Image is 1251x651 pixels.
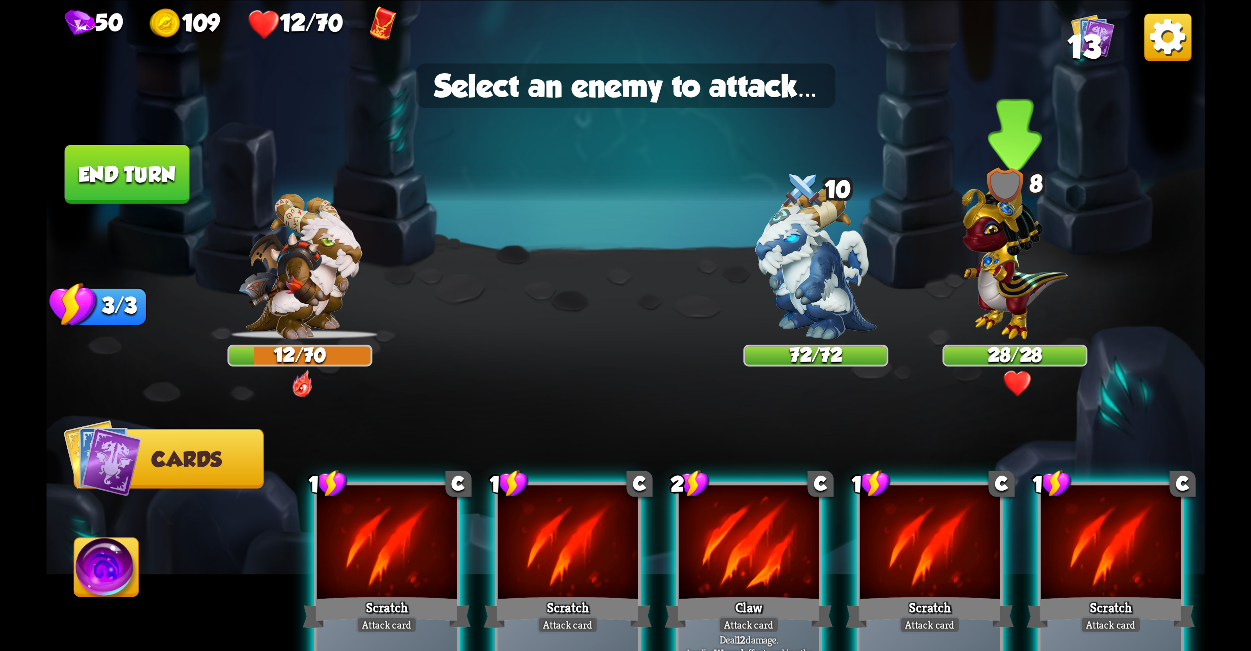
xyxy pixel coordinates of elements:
img: gold.png [150,8,182,40]
div: Attack card [356,616,417,633]
div: Claw [665,593,833,631]
img: Ability_Icon.png [74,538,139,603]
img: Barbarian_Dragon.png [238,193,361,339]
div: Health [247,8,343,40]
div: C [807,471,833,497]
img: health.png [1003,369,1032,398]
b: 12 [736,632,745,646]
div: Attack card [537,616,598,633]
div: View all the cards in your deck [1071,13,1114,60]
div: 1 [489,469,528,498]
div: 10 [743,167,888,214]
div: Attack card [718,616,779,633]
img: Yeti_Dragon.png [755,187,876,339]
div: Attack card [899,616,960,633]
img: Stamina_Icon.png [49,281,97,328]
img: OptionsButton.png [1144,13,1191,60]
div: 12/70 [229,346,370,364]
div: C [445,471,471,497]
div: 72/72 [745,346,886,364]
div: Scratch [303,593,471,631]
button: End turn [64,144,189,203]
img: Cards_Icon.png [63,418,142,497]
img: Priestess_Dragon.png [962,174,1068,339]
img: indicator-arrow.png [988,99,1042,171]
span: 13 [1067,29,1100,64]
div: Attack card [1080,616,1141,633]
img: DragonFury.png [291,369,313,398]
div: 3/3 [73,287,147,325]
div: 2 [671,469,710,498]
div: Scratch [846,593,1014,631]
div: Scratch [1027,593,1195,631]
div: 28/28 [944,346,1085,364]
img: gem.png [64,10,95,39]
div: 1 [308,469,347,498]
div: C [1169,471,1195,497]
div: Gold [150,8,220,40]
div: C [626,471,652,497]
div: Select an enemy to attack... [416,63,835,108]
div: Scratch [484,593,652,631]
img: Red Envelope - Normal enemies drop an additional card reward. [369,6,398,43]
span: Cards [151,448,221,471]
div: 1 [1033,469,1072,498]
img: Cards_Icon.png [1071,13,1114,57]
div: 1 [852,469,891,498]
button: Cards [73,428,263,488]
div: Gems [64,9,122,39]
img: health.png [247,8,280,40]
div: C [988,471,1014,497]
div: 8 [942,167,1087,204]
